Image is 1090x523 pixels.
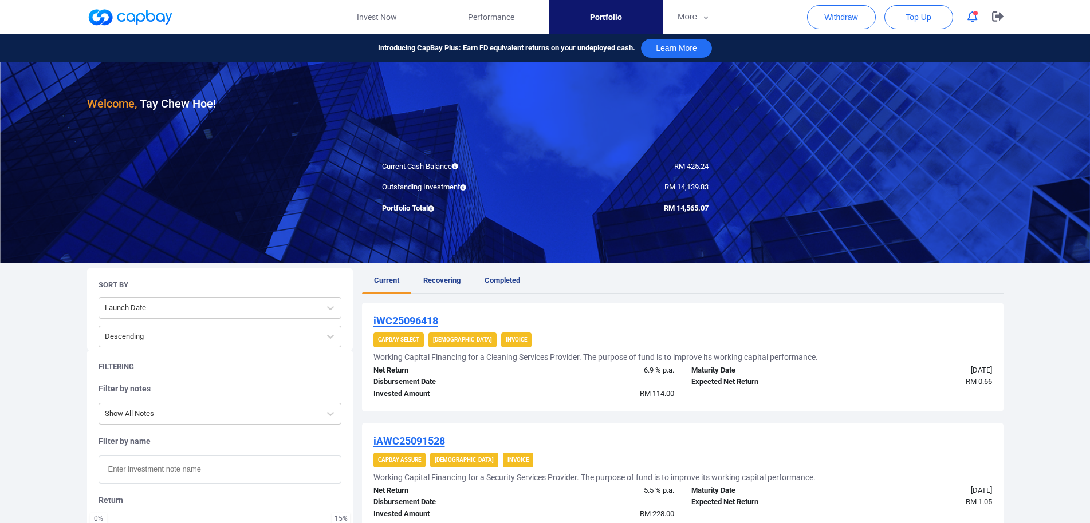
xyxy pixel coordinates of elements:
[683,364,842,377] div: Maturity Date
[683,496,842,508] div: Expected Net Return
[87,97,137,110] span: Welcome,
[841,485,1001,497] div: [DATE]
[966,497,992,506] span: RM 1.05
[373,161,545,173] div: Current Cash Balance
[640,509,674,518] span: RM 228.00
[664,204,709,212] span: RM 14,565.07
[841,364,1001,377] div: [DATE]
[641,39,712,58] button: Learn More
[507,457,529,463] strong: Invoice
[524,376,683,388] div: -
[373,181,545,193] div: Outstanding Investment
[674,162,709,171] span: RM 425.24
[906,11,931,23] span: Top Up
[365,376,524,388] div: Disbursement Date
[664,183,709,191] span: RM 14,139.83
[99,362,134,372] h5: Filtering
[373,435,445,447] u: iAWC25091528
[378,336,419,343] strong: CapBay Select
[378,42,635,54] span: Introducing CapBay Plus: Earn FD equivalent returns on your undeployed cash.
[99,455,341,484] input: Enter investment note name
[365,485,524,497] div: Net Return
[524,485,683,497] div: 5.5 % p.a.
[373,203,545,215] div: Portfolio Total
[99,436,341,446] h5: Filter by name
[373,315,438,327] u: iWC25096418
[683,376,842,388] div: Expected Net Return
[93,515,104,522] div: 0 %
[485,276,520,284] span: Completed
[99,383,341,394] h5: Filter by notes
[99,495,341,505] h5: Return
[378,457,421,463] strong: CapBay Assure
[365,388,524,400] div: Invested Amount
[99,280,128,290] h5: Sort By
[524,364,683,377] div: 6.9 % p.a.
[365,496,524,508] div: Disbursement Date
[365,364,524,377] div: Net Return
[966,377,992,386] span: RM 0.66
[590,11,622,23] span: Portfolio
[435,457,494,463] strong: [DEMOGRAPHIC_DATA]
[524,496,683,508] div: -
[373,472,816,482] h5: Working Capital Financing for a Security Services Provider. The purpose of fund is to improve its...
[884,5,953,29] button: Top Up
[683,485,842,497] div: Maturity Date
[373,352,818,362] h5: Working Capital Financing for a Cleaning Services Provider. The purpose of fund is to improve its...
[807,5,876,29] button: Withdraw
[423,276,461,284] span: Recovering
[640,389,674,398] span: RM 114.00
[365,508,524,520] div: Invested Amount
[506,336,527,343] strong: Invoice
[468,11,514,23] span: Performance
[433,336,492,343] strong: [DEMOGRAPHIC_DATA]
[335,515,348,522] div: 15 %
[374,276,399,284] span: Current
[87,94,216,113] h3: Tay Chew Hoe !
